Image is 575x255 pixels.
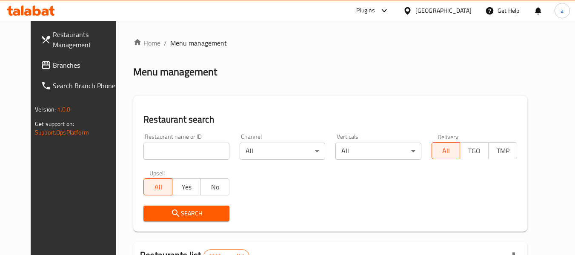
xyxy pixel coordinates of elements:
label: Upsell [149,170,165,176]
div: Plugins [356,6,375,16]
a: Support.OpsPlatform [35,127,89,138]
div: All [335,143,421,160]
button: Yes [172,178,201,195]
button: TGO [460,142,489,159]
span: Branches [53,60,120,70]
nav: breadcrumb [133,38,527,48]
span: Yes [176,181,197,193]
span: 1.0.0 [57,104,70,115]
span: a [561,6,564,15]
span: No [204,181,226,193]
div: [GEOGRAPHIC_DATA] [415,6,472,15]
span: Restaurants Management [53,29,120,50]
h2: Restaurant search [143,113,517,126]
span: Search Branch Phone [53,80,120,91]
li: / [164,38,167,48]
button: TMP [488,142,517,159]
a: Home [133,38,160,48]
span: Get support on: [35,118,74,129]
span: All [435,145,457,157]
button: All [143,178,172,195]
span: All [147,181,169,193]
span: Version: [35,104,56,115]
a: Restaurants Management [34,24,127,55]
a: Search Branch Phone [34,75,127,96]
button: All [432,142,461,159]
label: Delivery [438,134,459,140]
input: Search for restaurant name or ID.. [143,143,229,160]
a: Branches [34,55,127,75]
button: Search [143,206,229,221]
span: Search [150,208,222,219]
button: No [200,178,229,195]
span: TGO [463,145,485,157]
span: Menu management [170,38,227,48]
span: TMP [492,145,514,157]
div: All [240,143,325,160]
h2: Menu management [133,65,217,79]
